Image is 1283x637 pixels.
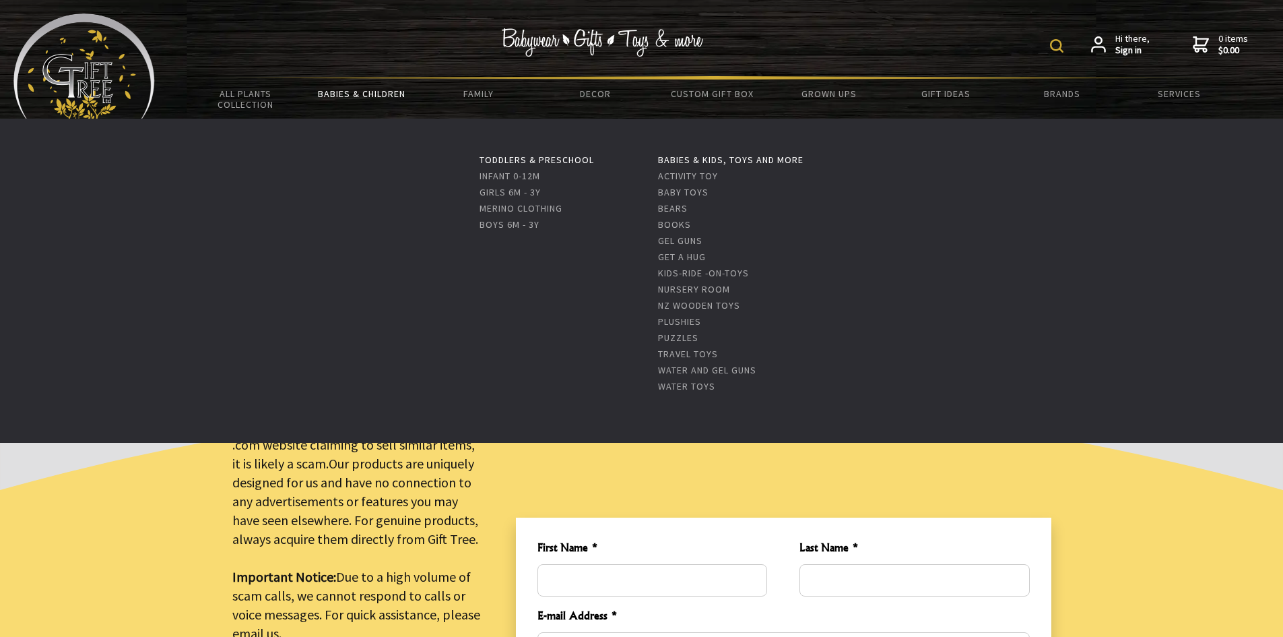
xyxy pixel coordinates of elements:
[658,348,718,360] a: Travel Toys
[187,80,304,119] a: All Plants Collection
[887,80,1004,108] a: Gift Ideas
[304,80,420,108] a: Babies & Children
[1050,39,1063,53] img: product search
[1218,32,1248,57] span: 0 items
[1218,44,1248,57] strong: $0.00
[480,202,562,214] a: Merino Clothing
[658,202,688,214] a: Bears
[480,154,594,166] a: Toddlers & Preschool
[654,80,770,108] a: Custom Gift Box
[480,170,540,182] a: Infant 0-12m
[1115,44,1150,57] strong: Sign in
[480,218,539,231] a: Boys 6m - 3y
[420,80,537,108] a: Family
[658,186,709,198] a: Baby Toys
[537,564,767,597] input: First Name *
[770,80,887,108] a: Grown Ups
[1004,80,1121,108] a: Brands
[480,186,541,198] a: Girls 6m - 3y
[537,80,653,108] a: Decor
[1115,33,1150,57] span: Hi there,
[658,235,702,247] a: Gel Guns
[799,539,1029,559] span: Last Name *
[1193,33,1248,57] a: 0 items$0.00
[13,13,155,125] img: Babyware - Gifts - Toys and more...
[658,251,706,263] a: Get A Hug
[1121,80,1237,108] a: Services
[658,332,698,344] a: Puzzles
[658,364,756,376] a: Water and Gel Guns
[658,299,740,311] a: NZ Wooden Toys
[658,380,715,392] a: Water Toys
[537,607,1030,627] span: E-mail Address *
[658,218,691,231] a: Books
[1091,33,1150,57] a: Hi there,Sign in
[502,28,704,57] img: Babywear - Gifts - Toys & more
[799,564,1029,597] input: Last Name *
[658,170,718,182] a: Activity Toy
[658,154,803,166] a: Babies & Kids, toys and more
[537,539,767,559] span: First Name *
[232,568,336,585] strong: Important Notice:
[658,283,730,295] a: Nursery Room
[658,315,701,328] a: Plushies
[658,267,749,279] a: Kids-Ride -on-Toys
